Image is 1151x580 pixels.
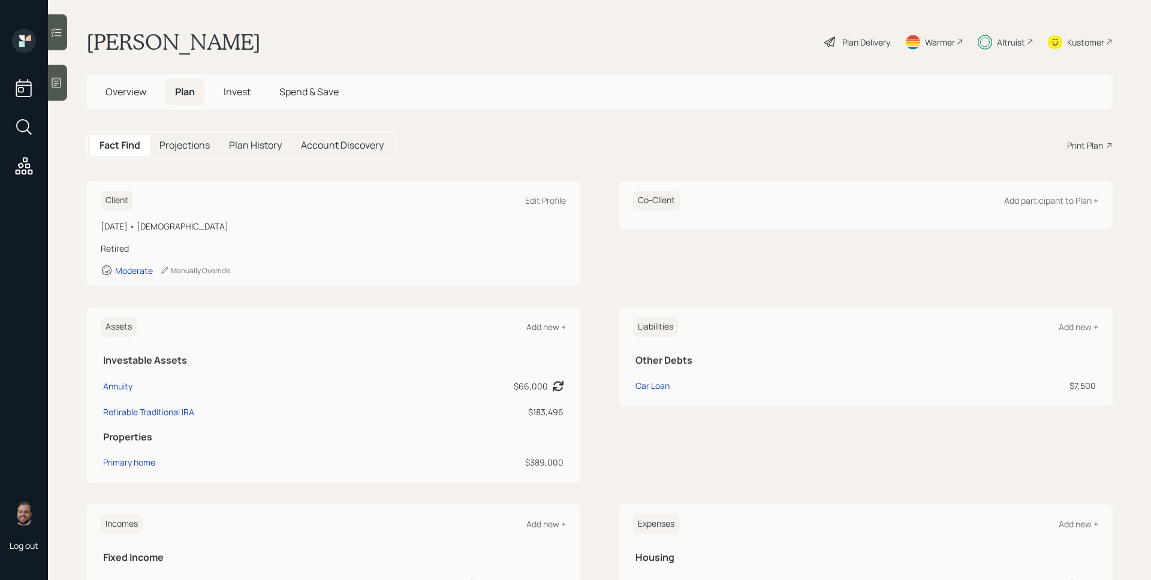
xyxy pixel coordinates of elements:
[175,85,195,98] span: Plan
[635,379,670,392] div: Car Loan
[301,140,384,151] h5: Account Discovery
[103,355,564,366] h5: Investable Assets
[635,355,1096,366] h5: Other Debts
[633,191,680,210] h6: Co-Client
[101,317,137,337] h6: Assets
[279,85,339,98] span: Spend & Save
[997,36,1025,49] div: Altruist
[842,36,890,49] div: Plan Delivery
[224,85,251,98] span: Invest
[101,191,133,210] h6: Client
[894,379,1096,392] div: $7,500
[526,518,566,530] div: Add new +
[635,552,1096,563] h5: Housing
[103,406,194,418] div: Retirable Traditional IRA
[229,140,282,151] h5: Plan History
[103,431,564,443] h5: Properties
[101,514,143,534] h6: Incomes
[514,380,548,392] div: $66,000
[106,85,146,98] span: Overview
[103,456,155,469] div: Primary home
[1067,36,1104,49] div: Kustomer
[100,140,140,151] h5: Fact Find
[1004,195,1098,206] div: Add participant to Plan +
[160,265,230,276] div: Manually Override
[86,29,261,55] h1: [PERSON_NAME]
[1067,139,1103,152] div: Print Plan
[103,552,564,563] h5: Fixed Income
[633,317,678,337] h6: Liabilities
[1059,321,1098,333] div: Add new +
[400,456,564,469] div: $389,000
[1059,518,1098,530] div: Add new +
[103,380,132,392] div: Annuity
[101,242,566,255] div: Retired
[925,36,955,49] div: Warmer
[115,265,153,276] div: Moderate
[159,140,210,151] h5: Projections
[400,406,564,418] div: $183,496
[12,502,36,525] img: james-distasi-headshot.png
[101,220,566,232] div: [DATE] • [DEMOGRAPHIC_DATA]
[525,195,566,206] div: Edit Profile
[633,514,679,534] h6: Expenses
[526,321,566,333] div: Add new +
[10,540,38,551] div: Log out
